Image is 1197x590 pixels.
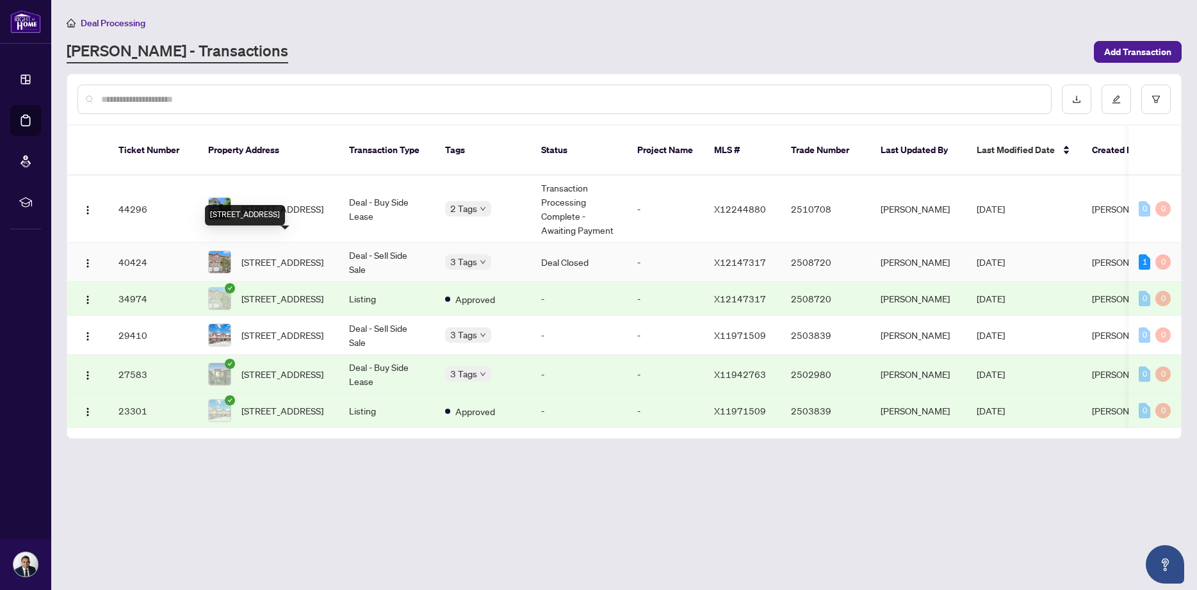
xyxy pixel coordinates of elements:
div: 0 [1155,327,1171,343]
td: [PERSON_NAME] [870,176,966,243]
td: Deal - Sell Side Sale [339,243,435,282]
td: 2508720 [781,282,870,316]
button: Add Transaction [1094,41,1182,63]
span: [DATE] [977,368,1005,380]
span: Approved [455,404,495,418]
td: - [627,176,704,243]
td: - [627,282,704,316]
button: download [1062,85,1091,114]
span: [DATE] [977,405,1005,416]
span: X12244880 [714,203,766,215]
div: 0 [1139,403,1150,418]
span: 3 Tags [450,366,477,381]
td: [PERSON_NAME] [870,316,966,355]
div: 0 [1155,291,1171,306]
span: filter [1152,95,1160,104]
button: Logo [77,400,98,421]
th: Tags [435,126,531,176]
td: 2503839 [781,316,870,355]
th: Ticket Number [108,126,198,176]
span: check-circle [225,283,235,293]
td: 2503839 [781,394,870,428]
td: [PERSON_NAME] [870,394,966,428]
div: 0 [1155,403,1171,418]
span: 2 Tags [450,201,477,216]
span: [DATE] [977,256,1005,268]
span: X11971509 [714,329,766,341]
span: [STREET_ADDRESS] [241,328,323,342]
td: Deal Closed [531,243,627,282]
td: Transaction Processing Complete - Awaiting Payment [531,176,627,243]
span: [STREET_ADDRESS] [241,291,323,306]
td: 2502980 [781,355,870,394]
img: thumbnail-img [209,363,231,385]
span: Add Transaction [1104,42,1171,62]
span: Deal Processing [81,17,145,29]
button: Logo [77,252,98,272]
td: - [531,355,627,394]
td: - [531,316,627,355]
span: [PERSON_NAME] [1092,293,1161,304]
span: edit [1112,95,1121,104]
span: 3 Tags [450,254,477,269]
img: Logo [83,295,93,305]
div: 1 [1139,254,1150,270]
span: X11942763 [714,368,766,380]
span: check-circle [225,395,235,406]
img: Logo [83,331,93,341]
td: Deal - Buy Side Lease [339,176,435,243]
th: Last Updated By [870,126,966,176]
span: down [480,371,486,377]
img: thumbnail-img [209,198,231,220]
td: - [627,355,704,394]
img: Profile Icon [13,552,38,577]
td: 2510708 [781,176,870,243]
td: Listing [339,282,435,316]
td: 23301 [108,394,198,428]
div: 0 [1139,291,1150,306]
div: [STREET_ADDRESS] [205,205,285,225]
div: 0 [1139,327,1150,343]
img: Logo [83,258,93,268]
th: Last Modified Date [966,126,1082,176]
img: thumbnail-img [209,288,231,309]
button: Logo [77,364,98,384]
td: 27583 [108,355,198,394]
span: X12147317 [714,293,766,304]
td: 2508720 [781,243,870,282]
span: [PERSON_NAME] [1092,405,1161,416]
td: Deal - Sell Side Sale [339,316,435,355]
td: 40424 [108,243,198,282]
td: [PERSON_NAME] [870,243,966,282]
div: 0 [1155,201,1171,217]
span: download [1072,95,1081,104]
button: edit [1102,85,1131,114]
button: filter [1141,85,1171,114]
button: Logo [77,325,98,345]
button: Logo [77,199,98,219]
td: - [531,394,627,428]
span: [STREET_ADDRESS] [241,404,323,418]
th: Trade Number [781,126,870,176]
span: [PERSON_NAME] [1092,203,1161,215]
span: check-circle [225,359,235,369]
div: 0 [1139,366,1150,382]
span: down [480,332,486,338]
span: [PERSON_NAME] [1092,329,1161,341]
img: Logo [83,370,93,381]
td: [PERSON_NAME] [870,355,966,394]
img: thumbnail-img [209,400,231,422]
td: Listing [339,394,435,428]
span: X11971509 [714,405,766,416]
th: Property Address [198,126,339,176]
a: [PERSON_NAME] - Transactions [67,40,288,63]
td: - [627,316,704,355]
img: thumbnail-img [209,251,231,273]
span: home [67,19,76,28]
span: down [480,259,486,265]
th: Transaction Type [339,126,435,176]
td: Deal - Buy Side Lease [339,355,435,394]
span: Last Modified Date [977,143,1055,157]
img: Logo [83,407,93,417]
img: logo [10,10,41,33]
